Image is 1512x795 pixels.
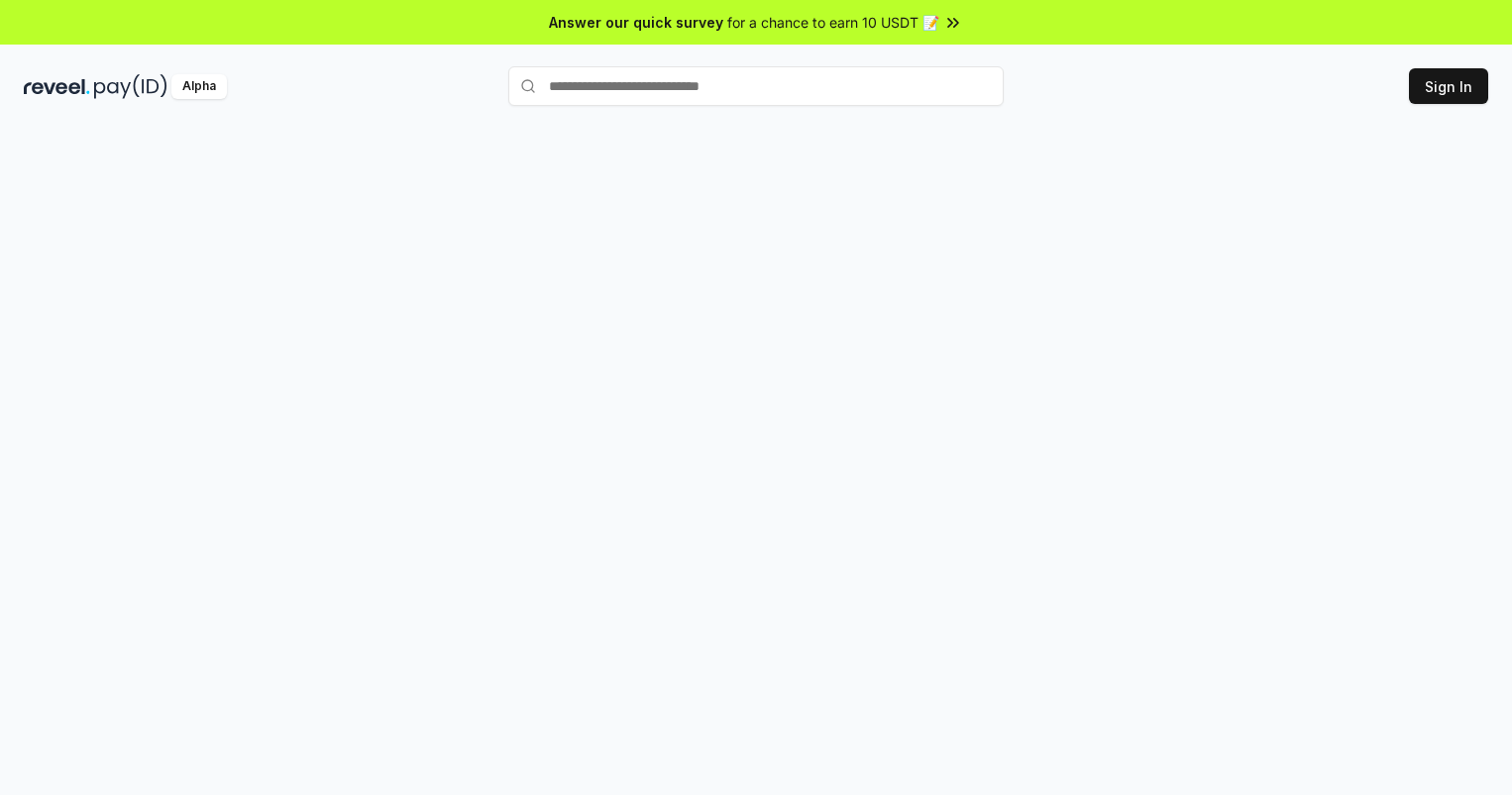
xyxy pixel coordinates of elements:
img: pay_id [94,74,167,99]
span: for a chance to earn 10 USDT 📝 [727,12,939,33]
img: reveel_dark [24,74,90,99]
div: Alpha [171,74,227,99]
button: Sign In [1409,68,1488,104]
span: Answer our quick survey [549,12,723,33]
